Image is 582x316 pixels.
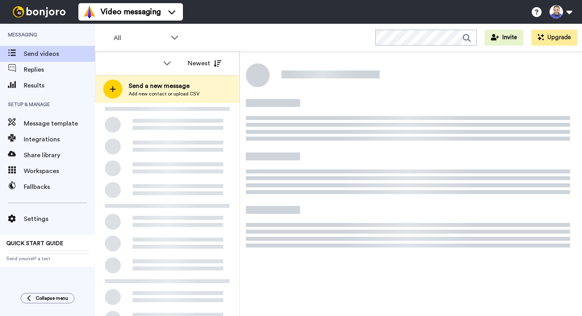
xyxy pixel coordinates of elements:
[182,55,227,71] button: Newest
[101,6,161,17] span: Video messaging
[6,241,63,246] span: QUICK START GUIDE
[114,33,167,43] span: All
[24,65,95,74] span: Replies
[485,30,523,46] button: Invite
[24,214,95,224] span: Settings
[24,49,95,59] span: Send videos
[24,166,95,176] span: Workspaces
[24,150,95,160] span: Share library
[129,81,200,91] span: Send a new message
[531,30,577,46] button: Upgrade
[10,6,69,17] img: bj-logo-header-white.svg
[36,295,68,301] span: Collapse menu
[24,119,95,128] span: Message template
[24,182,95,192] span: Fallbacks
[83,6,96,18] img: vm-color.svg
[21,293,74,303] button: Collapse menu
[24,135,95,144] span: Integrations
[24,81,95,90] span: Results
[6,255,89,262] span: Send yourself a test
[129,91,200,97] span: Add new contact or upload CSV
